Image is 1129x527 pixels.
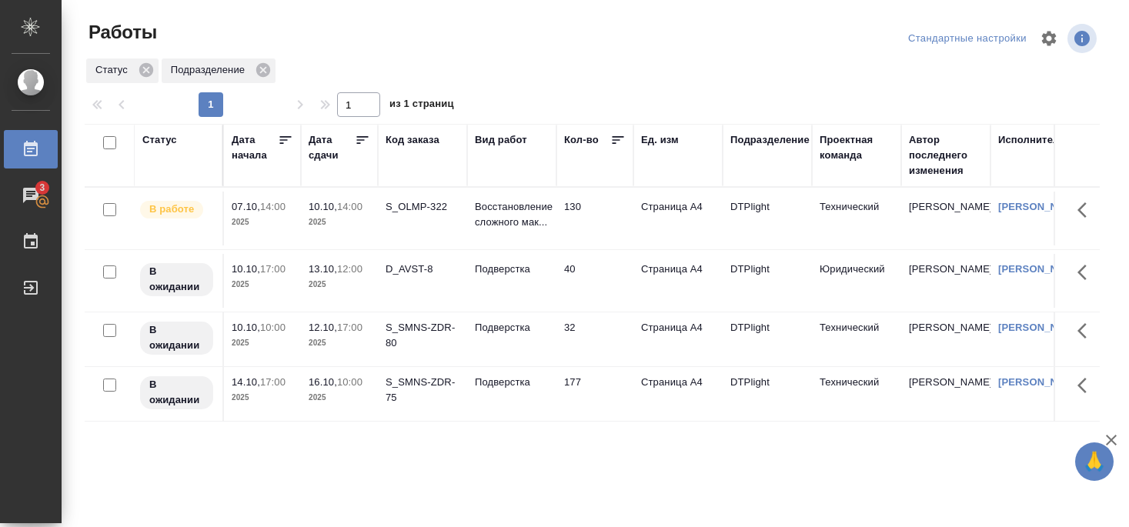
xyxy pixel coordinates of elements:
p: 10.10, [309,201,337,212]
p: В ожидании [149,322,204,353]
p: 10.10, [232,263,260,275]
td: DTPlight [723,367,812,421]
td: [PERSON_NAME] [901,254,990,308]
div: Проектная команда [820,132,894,163]
p: 10:00 [260,322,286,333]
div: S_OLMP-322 [386,199,459,215]
p: 2025 [309,390,370,405]
div: Автор последнего изменения [909,132,983,178]
p: 12.10, [309,322,337,333]
p: 14:00 [337,201,362,212]
td: [PERSON_NAME] [901,367,990,421]
td: Юридический [812,254,901,308]
p: 14.10, [232,376,260,388]
td: 130 [556,192,633,245]
p: 17:00 [260,263,286,275]
button: Здесь прячутся важные кнопки [1068,254,1105,291]
div: Подразделение [162,58,276,83]
p: 13.10, [309,263,337,275]
p: 17:00 [260,376,286,388]
div: Подразделение [730,132,810,148]
td: [PERSON_NAME] [901,312,990,366]
td: Технический [812,192,901,245]
div: Исполнитель [998,132,1066,148]
div: Исполнитель назначен, приступать к работе пока рано [139,320,215,356]
p: 07.10, [232,201,260,212]
td: 177 [556,367,633,421]
p: 2025 [309,277,370,292]
span: из 1 страниц [389,95,454,117]
td: Технический [812,367,901,421]
div: Исполнитель назначен, приступать к работе пока рано [139,375,215,411]
div: Исполнитель назначен, приступать к работе пока рано [139,262,215,298]
div: Кол-во [564,132,599,148]
span: 🙏 [1081,445,1107,478]
p: 2025 [232,390,293,405]
p: 2025 [232,215,293,230]
span: Работы [85,20,157,45]
td: Страница А4 [633,254,723,308]
p: 14:00 [260,201,286,212]
div: D_AVST-8 [386,262,459,277]
td: 40 [556,254,633,308]
p: В работе [149,202,194,217]
p: Статус [95,62,133,78]
a: 3 [4,176,58,215]
p: 10:00 [337,376,362,388]
td: Страница А4 [633,367,723,421]
button: 🙏 [1075,442,1114,481]
span: 3 [30,180,54,195]
a: [PERSON_NAME] [998,201,1084,212]
div: S_SMNS-ZDR-75 [386,375,459,405]
p: 10.10, [232,322,260,333]
p: Подверстка [475,320,549,335]
p: Восстановление сложного мак... [475,199,549,230]
td: Страница А4 [633,312,723,366]
div: Дата начала [232,132,278,163]
p: Подверстка [475,262,549,277]
p: В ожидании [149,377,204,408]
div: Статус [86,58,159,83]
p: 12:00 [337,263,362,275]
p: Подверстка [475,375,549,390]
p: В ожидании [149,264,204,295]
div: Статус [142,132,177,148]
div: Вид работ [475,132,527,148]
td: Страница А4 [633,192,723,245]
td: [PERSON_NAME] [901,192,990,245]
div: split button [904,27,1030,51]
td: Технический [812,312,901,366]
p: 2025 [232,277,293,292]
a: [PERSON_NAME] [998,322,1084,333]
td: DTPlight [723,254,812,308]
span: Посмотреть информацию [1067,24,1100,53]
td: DTPlight [723,312,812,366]
div: Дата сдачи [309,132,355,163]
a: [PERSON_NAME] [998,376,1084,388]
div: Ед. изм [641,132,679,148]
p: 2025 [309,215,370,230]
p: 17:00 [337,322,362,333]
span: Настроить таблицу [1030,20,1067,57]
button: Здесь прячутся важные кнопки [1068,367,1105,404]
p: 16.10, [309,376,337,388]
p: 2025 [309,335,370,351]
a: [PERSON_NAME] [998,263,1084,275]
td: 32 [556,312,633,366]
div: Код заказа [386,132,439,148]
p: 2025 [232,335,293,351]
p: Подразделение [171,62,250,78]
td: DTPlight [723,192,812,245]
div: S_SMNS-ZDR-80 [386,320,459,351]
button: Здесь прячутся важные кнопки [1068,312,1105,349]
div: Исполнитель выполняет работу [139,199,215,220]
button: Здесь прячутся важные кнопки [1068,192,1105,228]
